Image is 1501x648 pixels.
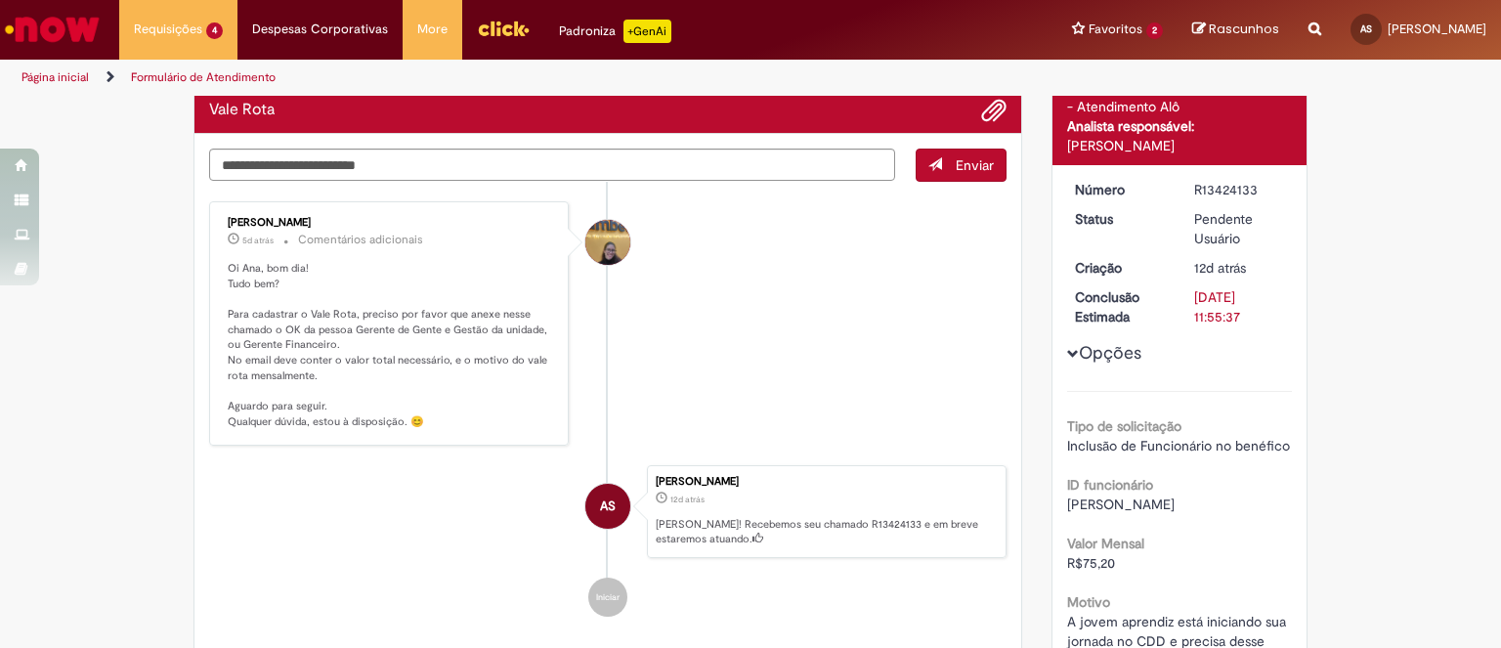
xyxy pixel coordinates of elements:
[1060,258,1180,278] dt: Criação
[623,20,671,43] p: +GenAi
[1067,77,1293,116] div: Gente e Gestão - Atendimento GGE - Atendimento Alô
[585,220,630,265] div: Amanda De Campos Gomes Do Nascimento
[1067,476,1153,494] b: ID funcionário
[1192,21,1279,39] a: Rascunhos
[242,235,274,246] time: 25/08/2025 08:18:43
[242,235,274,246] span: 5d atrás
[670,494,705,505] span: 12d atrás
[228,217,553,229] div: [PERSON_NAME]
[1060,180,1180,199] dt: Número
[656,517,996,547] p: [PERSON_NAME]! Recebemos seu chamado R13424133 e em breve estaremos atuando.
[1194,259,1246,277] span: 12d atrás
[134,20,202,39] span: Requisições
[656,476,996,488] div: [PERSON_NAME]
[1067,496,1175,513] span: [PERSON_NAME]
[1060,287,1180,326] dt: Conclusão Estimada
[252,20,388,39] span: Despesas Corporativas
[477,14,530,43] img: click_logo_yellow_360x200.png
[1388,21,1486,37] span: [PERSON_NAME]
[417,20,448,39] span: More
[600,483,616,530] span: AS
[209,149,895,182] textarea: Digite sua mensagem aqui...
[209,182,1007,636] ul: Histórico de tíquete
[559,20,671,43] div: Padroniza
[1194,259,1246,277] time: 18/08/2025 10:55:34
[21,69,89,85] a: Página inicial
[228,261,553,430] p: Oi Ana, bom dia! Tudo bem? Para cadastrar o Vale Rota, preciso por favor que anexe nesse chamado ...
[206,22,223,39] span: 4
[1067,535,1144,552] b: Valor Mensal
[209,465,1007,559] li: Ana Julia Duarte Da Silva
[131,69,276,85] a: Formulário de Atendimento
[1194,287,1285,326] div: [DATE] 11:55:37
[916,149,1007,182] button: Enviar
[1067,417,1181,435] b: Tipo de solicitação
[956,156,994,174] span: Enviar
[1194,209,1285,248] div: Pendente Usuário
[209,102,275,119] h2: Vale Rota Histórico de tíquete
[1067,116,1293,136] div: Analista responsável:
[1067,593,1110,611] b: Motivo
[1194,180,1285,199] div: R13424133
[1089,20,1142,39] span: Favoritos
[298,232,423,248] small: Comentários adicionais
[981,98,1007,123] button: Adicionar anexos
[1067,437,1290,454] span: Inclusão de Funcionário no benéfico
[1146,22,1163,39] span: 2
[1360,22,1372,35] span: AS
[1067,136,1293,155] div: [PERSON_NAME]
[2,10,103,49] img: ServiceNow
[15,60,986,96] ul: Trilhas de página
[670,494,705,505] time: 18/08/2025 10:55:34
[1194,258,1285,278] div: 18/08/2025 10:55:34
[1060,209,1180,229] dt: Status
[1067,554,1115,572] span: R$75,20
[585,484,630,529] div: Ana Julia Duarte Da Silva
[1209,20,1279,38] span: Rascunhos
